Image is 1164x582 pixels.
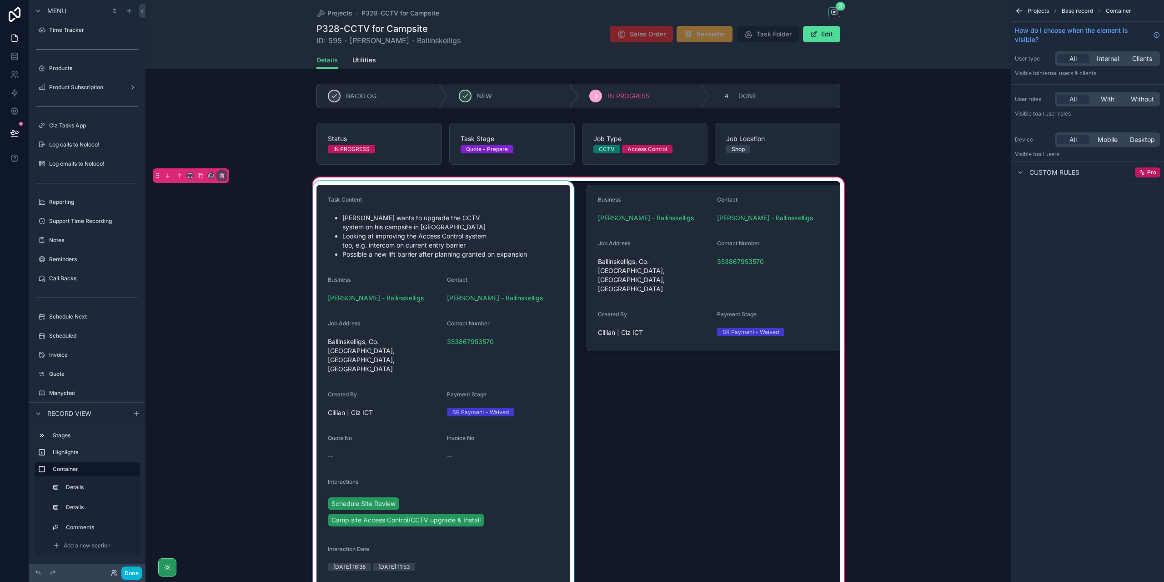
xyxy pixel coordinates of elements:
h1: P328-CCTV for Campsite [316,22,461,35]
a: Product Subscription [35,80,140,95]
label: Reminders [49,256,138,263]
span: Utilities [352,56,376,65]
div: scrollable content [29,424,145,564]
a: Manychat [35,386,140,400]
a: Utilities [352,52,376,70]
label: Container [53,466,133,473]
button: 3 [828,7,840,19]
a: Products [35,61,140,76]
label: Device [1015,136,1051,143]
a: Details [316,52,338,69]
span: Without [1131,95,1154,104]
span: All [1069,95,1077,104]
label: Details [66,484,135,491]
a: Quote [35,367,140,381]
label: Stages [53,432,136,439]
span: all users [1038,151,1059,157]
p: Visible to [1015,70,1160,77]
a: P328-CCTV for Campsite [361,9,439,18]
a: How do I choose when the element is visible? [1015,26,1160,44]
label: Details [66,504,135,511]
a: Invoice [35,348,140,362]
span: Internal users & clients [1038,70,1096,76]
span: Base record [1062,7,1093,15]
span: Clients [1132,54,1152,63]
label: Reporting [49,198,138,206]
a: Reminders [35,252,140,267]
a: Scheduled [35,329,140,343]
a: Support Time Recording [35,214,140,228]
label: Quote [49,370,138,378]
span: Record view [47,409,91,418]
button: Edit [803,26,840,42]
span: Add a new section [64,542,110,549]
label: User roles [1015,96,1051,103]
label: Log calls to Noloco! [49,141,138,148]
label: Comments [66,524,135,531]
span: Details [316,56,338,65]
label: Support Time Recording [49,218,138,225]
span: Projects [327,9,352,18]
a: Call Backs [35,271,140,286]
label: Log emails to Noloco! [49,160,138,167]
label: Product Subscription [49,84,125,91]
span: All [1069,54,1077,63]
p: Visible to [1015,110,1160,117]
span: ID: 595 - [PERSON_NAME] - Ballinskelligs [316,35,461,46]
a: Projects [316,9,352,18]
label: Ciz Tasks App [49,122,138,129]
label: Schedule Next [49,313,138,320]
label: Invoice [49,351,138,359]
span: How do I choose when the element is visible? [1015,26,1149,44]
span: Menu [47,6,66,15]
a: Schedule Next [35,309,140,324]
label: Scheduled [49,332,138,339]
span: All [1069,135,1077,144]
a: Time Tracker [35,23,140,37]
span: Container [1106,7,1131,15]
button: Done [121,567,142,580]
span: Projects [1028,7,1049,15]
span: Internal [1097,54,1119,63]
label: Notes [49,237,138,244]
span: 3 [836,2,845,11]
span: With [1101,95,1114,104]
span: Pro [1147,169,1156,176]
label: User type [1015,55,1051,62]
label: Call Backs [49,275,138,282]
span: Custom rules [1029,168,1079,177]
span: All user roles [1038,110,1071,117]
label: Highlights [53,449,136,456]
label: Manychat [49,390,138,397]
span: Desktop [1130,135,1155,144]
p: Visible to [1015,151,1160,158]
label: Products [49,65,138,72]
label: Time Tracker [49,26,138,34]
span: Mobile [1098,135,1118,144]
a: Notes [35,233,140,248]
a: Reporting [35,195,140,209]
